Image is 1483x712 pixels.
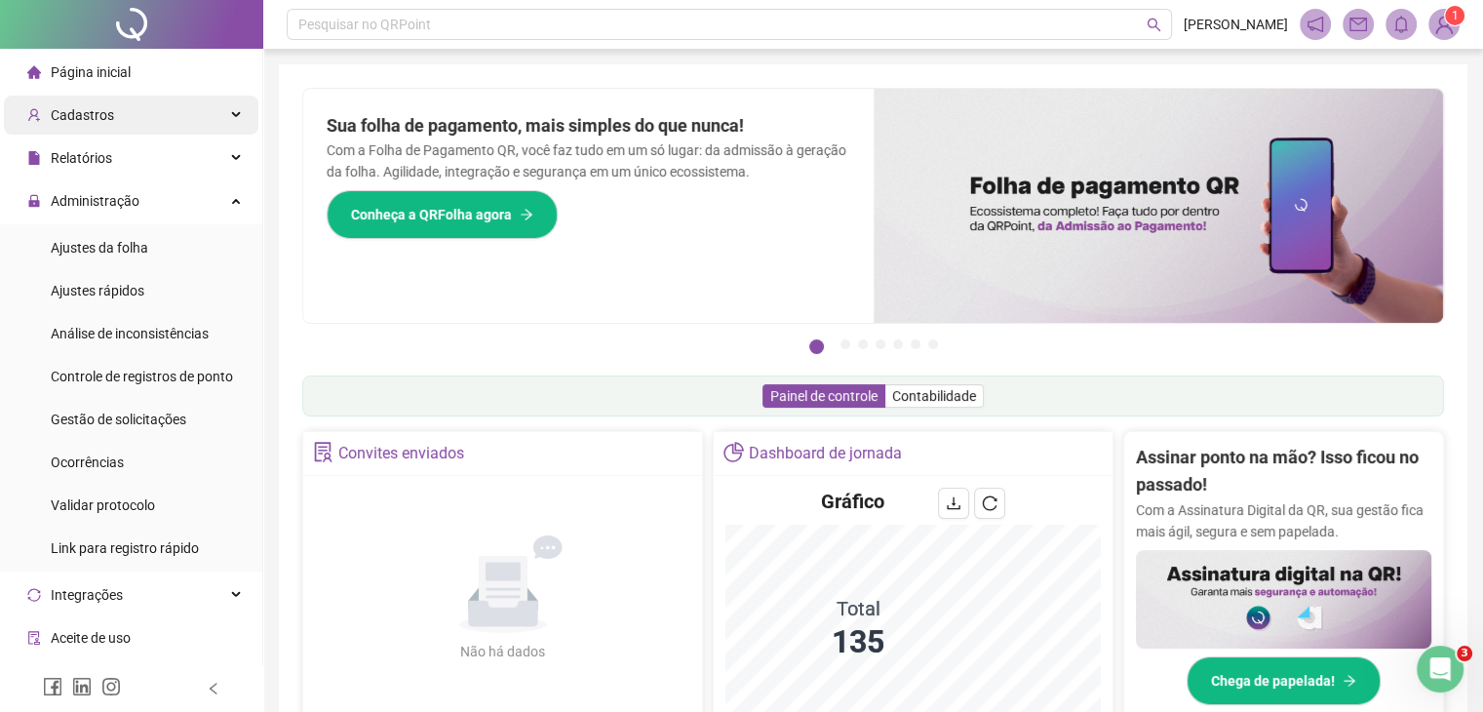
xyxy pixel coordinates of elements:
[858,339,868,349] button: 3
[351,204,512,225] span: Conheça a QRFolha agora
[749,437,902,470] div: Dashboard de jornada
[313,442,333,462] span: solution
[840,339,850,349] button: 2
[876,339,885,349] button: 4
[51,630,131,646] span: Aceite de uso
[327,190,558,239] button: Conheça a QRFolha agora
[413,641,593,662] div: Não há dados
[1307,16,1324,33] span: notification
[1349,16,1367,33] span: mail
[207,682,220,695] span: left
[51,107,114,123] span: Cadastros
[51,64,131,80] span: Página inicial
[520,208,533,221] span: arrow-right
[51,240,148,256] span: Ajustes da folha
[51,497,155,513] span: Validar protocolo
[51,540,199,556] span: Link para registro rápido
[911,339,920,349] button: 6
[946,495,961,511] span: download
[51,587,123,603] span: Integrações
[338,437,464,470] div: Convites enviados
[1452,9,1459,22] span: 1
[809,339,824,354] button: 1
[1211,670,1335,692] span: Chega de papelada!
[27,631,41,645] span: audit
[27,588,41,602] span: sync
[723,442,744,462] span: pie-chart
[51,455,124,470] span: Ocorrências
[1136,550,1431,649] img: banner%2F02c71560-61a6-44d4-94b9-c8ab97240462.png
[101,677,121,696] span: instagram
[874,89,1444,323] img: banner%2F8d14a306-6205-4263-8e5b-06e9a85ad873.png
[72,677,92,696] span: linkedin
[51,369,233,384] span: Controle de registros de ponto
[928,339,938,349] button: 7
[1417,646,1463,692] iframe: Intercom live chat
[27,65,41,79] span: home
[1392,16,1410,33] span: bell
[51,193,139,209] span: Administração
[1136,444,1431,499] h2: Assinar ponto na mão? Isso ficou no passado!
[51,150,112,166] span: Relatórios
[43,677,62,696] span: facebook
[27,108,41,122] span: user-add
[51,326,209,341] span: Análise de inconsistências
[327,139,850,182] p: Com a Folha de Pagamento QR, você faz tudo em um só lugar: da admissão à geração da folha. Agilid...
[327,112,850,139] h2: Sua folha de pagamento, mais simples do que nunca!
[27,151,41,165] span: file
[1457,646,1472,661] span: 3
[982,495,997,511] span: reload
[1429,10,1459,39] img: 86286
[1184,14,1288,35] span: [PERSON_NAME]
[892,388,976,404] span: Contabilidade
[1147,18,1161,32] span: search
[1445,6,1464,25] sup: Atualize o seu contato no menu Meus Dados
[1136,499,1431,542] p: Com a Assinatura Digital da QR, sua gestão fica mais ágil, segura e sem papelada.
[1343,674,1356,688] span: arrow-right
[51,412,186,427] span: Gestão de solicitações
[893,339,903,349] button: 5
[770,388,878,404] span: Painel de controle
[821,488,884,515] h4: Gráfico
[1187,656,1381,705] button: Chega de papelada!
[51,283,144,298] span: Ajustes rápidos
[27,194,41,208] span: lock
